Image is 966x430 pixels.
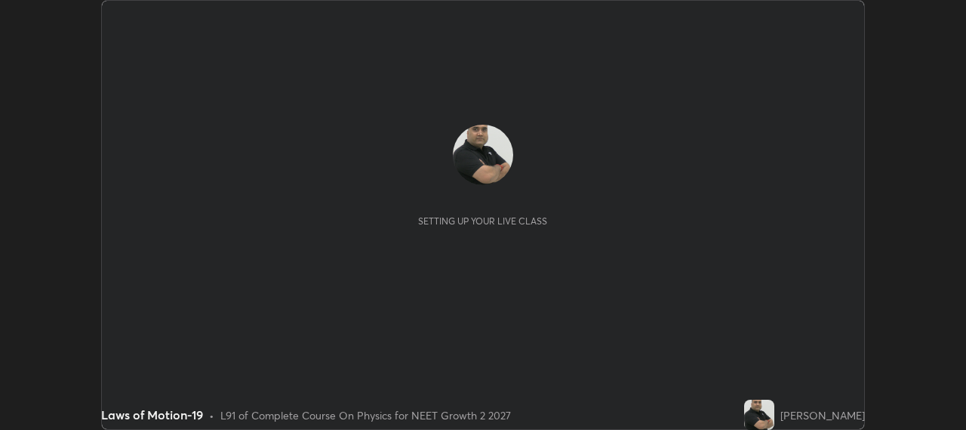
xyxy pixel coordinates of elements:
[780,407,865,423] div: [PERSON_NAME]
[209,407,214,423] div: •
[220,407,511,423] div: L91 of Complete Course On Physics for NEET Growth 2 2027
[453,125,513,185] img: eacf0803778e41e7b506779bab53d040.jpg
[101,406,203,424] div: Laws of Motion-19
[418,215,547,227] div: Setting up your live class
[744,400,774,430] img: eacf0803778e41e7b506779bab53d040.jpg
